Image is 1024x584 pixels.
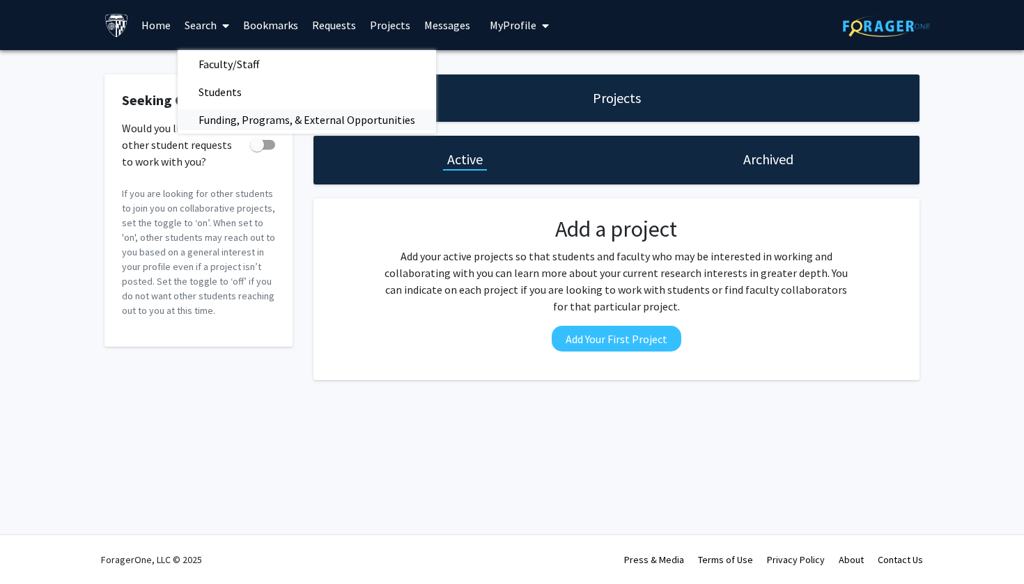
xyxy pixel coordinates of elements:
[490,18,536,32] span: My Profile
[178,106,436,134] span: Funding, Programs, & External Opportunities
[104,13,129,38] img: Johns Hopkins University Logo
[178,50,280,78] span: Faculty/Staff
[878,553,923,566] a: Contact Us
[593,88,641,108] h1: Projects
[122,120,245,170] span: Would you like to receive other student requests to work with you?
[363,1,417,49] a: Projects
[447,150,483,169] h1: Active
[552,326,681,352] button: Add Your First Project
[178,109,436,130] a: Funding, Programs, & External Opportunities
[134,1,178,49] a: Home
[101,535,202,584] div: ForagerOne, LLC © 2025
[743,150,793,169] h1: Archived
[178,78,263,106] span: Students
[417,1,477,49] a: Messages
[305,1,363,49] a: Requests
[178,1,236,49] a: Search
[624,553,684,566] a: Press & Media
[839,553,864,566] a: About
[698,553,753,566] a: Terms of Use
[122,92,275,109] h2: Seeking Collaborators?
[380,248,853,315] p: Add your active projects so that students and faculty who may be interested in working and collab...
[178,54,436,74] a: Faculty/Staff
[10,521,59,574] iframe: Chat
[122,187,275,318] p: If you are looking for other students to join you on collaborative projects, set the toggle to ‘o...
[767,553,825,566] a: Privacy Policy
[236,1,305,49] a: Bookmarks
[380,216,853,242] h2: Add a project
[843,15,930,37] img: ForagerOne Logo
[178,81,436,102] a: Students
